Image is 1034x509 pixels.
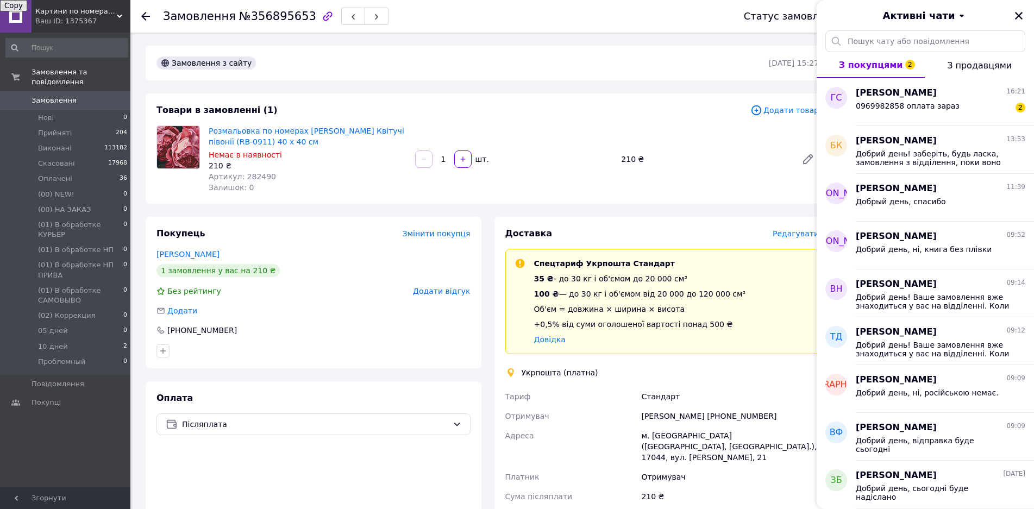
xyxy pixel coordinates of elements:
[639,387,821,406] div: Стандарт
[534,290,559,298] span: 100 ₴
[166,325,238,336] div: [PHONE_NUMBER]
[38,143,72,153] span: Виконані
[505,412,549,420] span: Отримувач
[856,149,1010,167] span: Добрий день! заберіть, будь ласка, замовлення з відділення, поки воно не повернулось нам назад
[156,264,280,277] div: 1 замовлення у вас на 210 ₴
[1006,374,1025,383] span: 09:09
[120,174,127,184] span: 36
[831,92,842,104] span: ГС
[617,152,793,167] div: 210 ₴
[38,205,91,215] span: (00) НА ЗАКАЗ
[830,331,842,343] span: ТД
[167,287,221,296] span: Без рейтингу
[38,174,72,184] span: Оплачені
[847,9,1004,23] button: Активні чати
[639,467,821,487] div: Отримувач
[1006,278,1025,287] span: 09:14
[534,335,566,344] a: Довідка
[639,487,821,506] div: 210 ₴
[830,426,843,439] span: ВФ
[1006,135,1025,144] span: 13:53
[534,319,746,330] div: +0,5% від суми оголошеної вартості понад 500 ₴
[856,374,937,386] span: [PERSON_NAME]
[534,259,675,268] span: Спецтариф Укрпошта Стандарт
[209,160,406,171] div: 210 ₴
[32,67,130,87] span: Замовлення та повідомлення
[817,269,1034,317] button: ВН[PERSON_NAME]09:14Добрий день! Ваше замовлення вже знаходиться у вас на відділенні. Коли планує...
[1003,469,1025,479] span: [DATE]
[856,326,937,338] span: [PERSON_NAME]
[856,422,937,434] span: [PERSON_NAME]
[1006,183,1025,192] span: 11:39
[116,128,127,138] span: 204
[534,274,554,283] span: 35 ₴
[38,286,123,305] span: (01) В обработке САМОВЫВО
[856,135,937,147] span: [PERSON_NAME]
[769,59,819,67] time: [DATE] 15:27
[157,126,199,168] img: Розмальовка по номерах Riviera Blanca Квітучі півонії (RB-0911) 40 х 40 см
[32,96,77,105] span: Замовлення
[750,104,819,116] span: Додати товар
[209,150,282,159] span: Немає в наявності
[534,273,746,284] div: - до 30 кг і об'ємом до 20 000 см³
[839,60,903,70] span: З покупцями
[1006,230,1025,240] span: 09:52
[817,52,925,78] button: З покупцями2
[38,326,68,336] span: 05 дней
[856,183,937,195] span: [PERSON_NAME]
[534,288,746,299] div: — до 30 кг і об'ємом від 20 000 до 120 000 см³
[209,127,404,146] a: Розмальовка по номерах [PERSON_NAME] Квітучі півонії (RB-0911) 40 х 40 см
[35,7,117,16] span: Картини по номерам, розмальовки по цифрам
[38,245,114,255] span: (01) В обработке НП
[856,388,999,397] span: Добрий день, ні, російською немає.
[182,418,448,430] span: Післяплата
[800,187,873,200] span: [PERSON_NAME]
[856,87,937,99] span: [PERSON_NAME]
[817,461,1034,508] button: ЗБ[PERSON_NAME][DATE]Добрий день, сьогодні буде надіслано
[797,148,819,170] a: Редагувати
[5,38,128,58] input: Пошук
[505,492,573,501] span: Сума післяплати
[209,172,276,181] span: Артикул: 282490
[817,413,1034,461] button: ВФ[PERSON_NAME]09:09Добрий день, відправка буде сьогодні
[905,60,915,70] span: 2
[35,16,130,26] div: Ваш ID: 1375367
[123,286,127,305] span: 0
[1006,422,1025,431] span: 09:09
[817,222,1034,269] button: [PERSON_NAME][PERSON_NAME]09:52Добрий день, ні, книга без плівки
[882,9,955,23] span: Активні чати
[156,228,205,238] span: Покупець
[856,469,937,482] span: [PERSON_NAME]
[38,113,54,123] span: Нові
[123,190,127,199] span: 0
[123,311,127,321] span: 0
[856,197,946,206] span: Добрый день, спасибо
[856,245,992,254] span: Добрий день, ні, книга без плівки
[639,426,821,467] div: м. [GEOGRAPHIC_DATA] ([GEOGRAPHIC_DATA], [GEOGRAPHIC_DATA].), 17044, вул. [PERSON_NAME], 21
[123,342,127,351] span: 2
[403,229,471,238] span: Змінити покупця
[856,102,960,110] span: 0969982858 оплата зараз
[38,220,123,240] span: (01) В обработке КУРЬЕР
[825,30,1025,52] input: Пошук чату або повідомлення
[773,229,819,238] span: Редагувати
[163,10,236,23] span: Замовлення
[856,484,1010,501] span: Добрий день, сьогодні буде надіслано
[817,365,1034,413] button: [DEMOGRAPHIC_DATA][PERSON_NAME]09:09Добрий день, ні, російською немає.
[505,228,553,238] span: Доставка
[817,174,1034,222] button: [PERSON_NAME][PERSON_NAME]11:39Добрый день, спасибо
[156,250,220,259] a: [PERSON_NAME]
[925,52,1034,78] button: З продавцями
[947,60,1012,71] span: З продавцями
[32,398,61,407] span: Покупці
[123,357,127,367] span: 0
[123,205,127,215] span: 0
[856,436,1010,454] span: Добрий день, відправка буде сьогодні
[505,473,540,481] span: Платник
[787,379,886,391] span: [DEMOGRAPHIC_DATA]
[38,159,75,168] span: Скасовані
[239,10,316,23] span: №356895653
[123,220,127,240] span: 0
[744,11,844,22] div: Статус замовлення
[639,406,821,426] div: [PERSON_NAME] [PHONE_NUMBER]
